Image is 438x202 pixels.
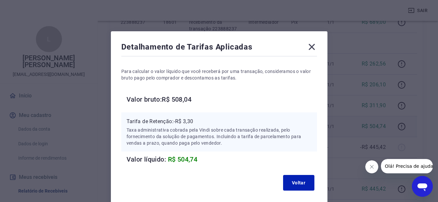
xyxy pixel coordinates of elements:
span: Olá! Precisa de ajuda? [4,5,55,10]
p: Tarifa de Retenção: -R$ 3,30 [127,118,312,125]
iframe: Botão para abrir a janela de mensagens [412,176,433,197]
p: Para calcular o valor líquido que você receberá por uma transação, consideramos o valor bruto pag... [121,68,317,81]
iframe: Mensagem da empresa [381,159,433,173]
iframe: Fechar mensagem [365,160,378,173]
span: R$ 504,74 [168,155,198,163]
p: Taxa administrativa cobrada pela Vindi sobre cada transação realizada, pelo fornecimento da soluç... [127,127,312,146]
button: Voltar [283,175,314,191]
div: Detalhamento de Tarifas Aplicadas [121,42,317,55]
h6: Valor bruto: R$ 508,04 [127,94,317,105]
h6: Valor líquido: [127,154,317,165]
